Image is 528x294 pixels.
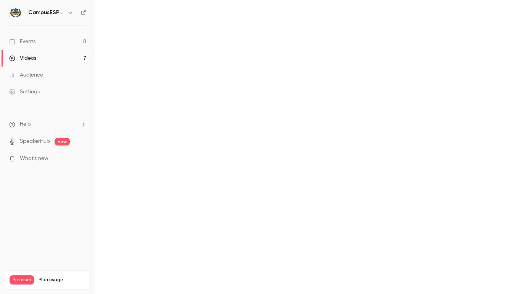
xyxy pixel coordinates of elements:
[55,138,70,145] span: new
[9,71,43,79] div: Audience
[9,38,35,45] div: Events
[20,137,50,145] a: SpeakerHub
[9,54,36,62] div: Videos
[9,120,86,128] li: help-dropdown-opener
[9,88,40,96] div: Settings
[39,277,86,283] span: Plan usage
[20,120,31,128] span: Help
[10,6,22,19] img: CampusESP Academy
[20,155,48,163] span: What's new
[10,275,34,284] span: Premium
[28,9,64,16] h6: CampusESP Academy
